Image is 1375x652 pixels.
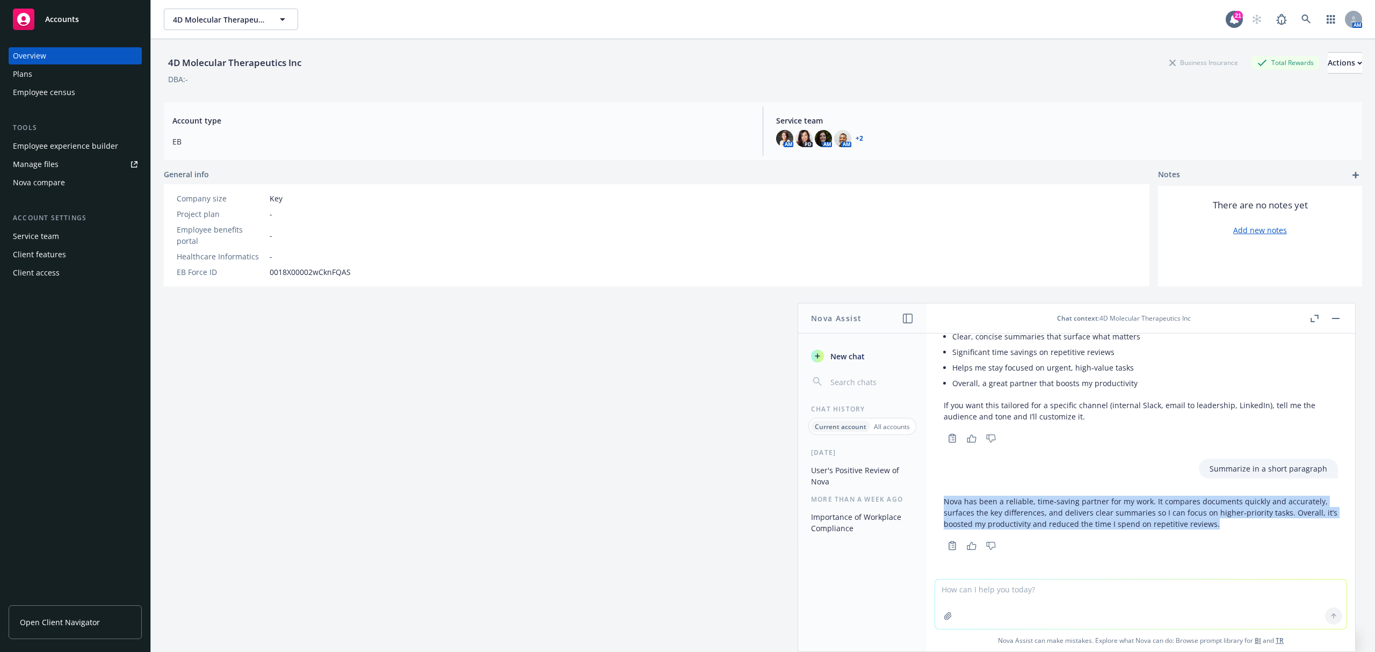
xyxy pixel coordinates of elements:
[177,251,265,262] div: Healthcare Informatics
[270,230,272,241] span: -
[9,84,142,101] a: Employee census
[798,448,927,457] div: [DATE]
[1276,636,1284,645] a: TR
[947,433,957,443] svg: Copy to clipboard
[13,84,75,101] div: Employee census
[164,9,298,30] button: 4D Molecular Therapeutics Inc
[1328,53,1362,73] div: Actions
[9,66,142,83] a: Plans
[828,374,914,389] input: Search chats
[13,174,65,191] div: Nova compare
[1158,169,1180,182] span: Notes
[9,213,142,223] div: Account settings
[1213,199,1308,212] span: There are no notes yet
[811,313,862,324] h1: Nova Assist
[947,541,957,550] svg: Copy to clipboard
[856,135,863,142] a: +2
[9,246,142,263] a: Client features
[944,496,1338,530] p: Nova has been a reliable, time‑saving partner for my work. It compares documents quickly and accu...
[815,130,832,147] img: photo
[172,115,750,126] span: Account type
[168,74,188,85] div: DBA: -
[807,461,918,490] button: User's Positive Review of Nova
[795,130,813,147] img: photo
[177,266,265,278] div: EB Force ID
[9,264,142,281] a: Client access
[177,224,265,247] div: Employee benefits portal
[1255,636,1261,645] a: BI
[828,351,865,362] span: New chat
[776,115,1354,126] span: Service team
[874,422,910,431] p: All accounts
[13,47,46,64] div: Overview
[952,375,1338,391] li: Overall, a great partner that boosts my productivity
[270,208,272,220] span: -
[13,228,59,245] div: Service team
[13,66,32,83] div: Plans
[798,404,927,414] div: Chat History
[1057,314,1098,323] span: Chat context
[9,137,142,155] a: Employee experience builder
[9,47,142,64] a: Overview
[834,130,851,147] img: photo
[13,246,66,263] div: Client features
[270,193,283,204] span: Key
[13,156,59,173] div: Manage files
[952,329,1338,344] li: Clear, concise summaries that surface what matters
[1320,9,1342,30] a: Switch app
[9,4,142,34] a: Accounts
[45,15,79,24] span: Accounts
[952,360,1338,375] li: Helps me stay focused on urgent, high‑value tasks
[931,629,1351,651] span: Nova Assist can make mistakes. Explore what Nova can do: Browse prompt library for and
[944,400,1338,422] p: If you want this tailored for a specific channel (internal Slack, email to leadership, LinkedIn),...
[1246,9,1268,30] a: Start snowing
[815,422,866,431] p: Current account
[9,122,142,133] div: Tools
[13,137,118,155] div: Employee experience builder
[776,130,793,147] img: photo
[173,14,266,25] span: 4D Molecular Therapeutics Inc
[807,346,918,366] button: New chat
[982,431,1000,446] button: Thumbs down
[798,495,927,504] div: More than a week ago
[1349,169,1362,182] a: add
[1164,56,1243,69] div: Business Insurance
[164,56,306,70] div: 4D Molecular Therapeutics Inc
[9,174,142,191] a: Nova compare
[1328,52,1362,74] button: Actions
[807,508,918,537] button: Importance of Workplace Compliance
[177,193,265,204] div: Company size
[952,344,1338,360] li: Significant time savings on repetitive reviews
[982,538,1000,553] button: Thumbs down
[164,169,209,180] span: General info
[1271,9,1292,30] a: Report a Bug
[1233,224,1287,236] a: Add new notes
[9,228,142,245] a: Service team
[1210,463,1327,474] p: Summarize in a short paragraph
[1057,314,1191,323] div: : 4D Molecular Therapeutics Inc
[20,617,100,628] span: Open Client Navigator
[177,208,265,220] div: Project plan
[13,264,60,281] div: Client access
[1296,9,1317,30] a: Search
[270,266,351,278] span: 0018X00002wCknFQAS
[1252,56,1319,69] div: Total Rewards
[1233,9,1243,18] div: 21
[270,251,272,262] span: -
[172,136,750,147] span: EB
[9,156,142,173] a: Manage files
